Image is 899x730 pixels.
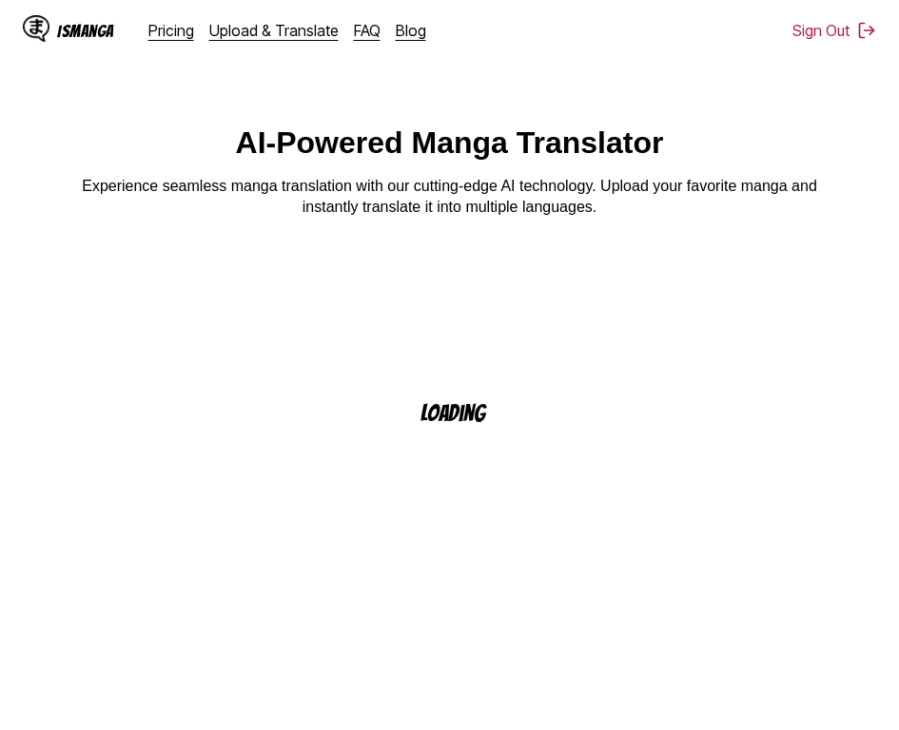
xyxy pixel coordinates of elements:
img: IsManga Logo [23,15,49,42]
a: FAQ [354,21,381,40]
button: Sign Out [792,21,876,40]
a: IsManga LogoIsManga [23,15,148,46]
div: IsManga [57,22,114,40]
p: Loading [420,401,510,425]
a: Blog [396,21,426,40]
p: Experience seamless manga translation with our cutting-edge AI technology. Upload your favorite m... [69,176,831,219]
a: Pricing [148,21,194,40]
a: Upload & Translate [209,21,339,40]
h1: AI-Powered Manga Translator [236,125,664,161]
img: Sign out [857,21,876,40]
